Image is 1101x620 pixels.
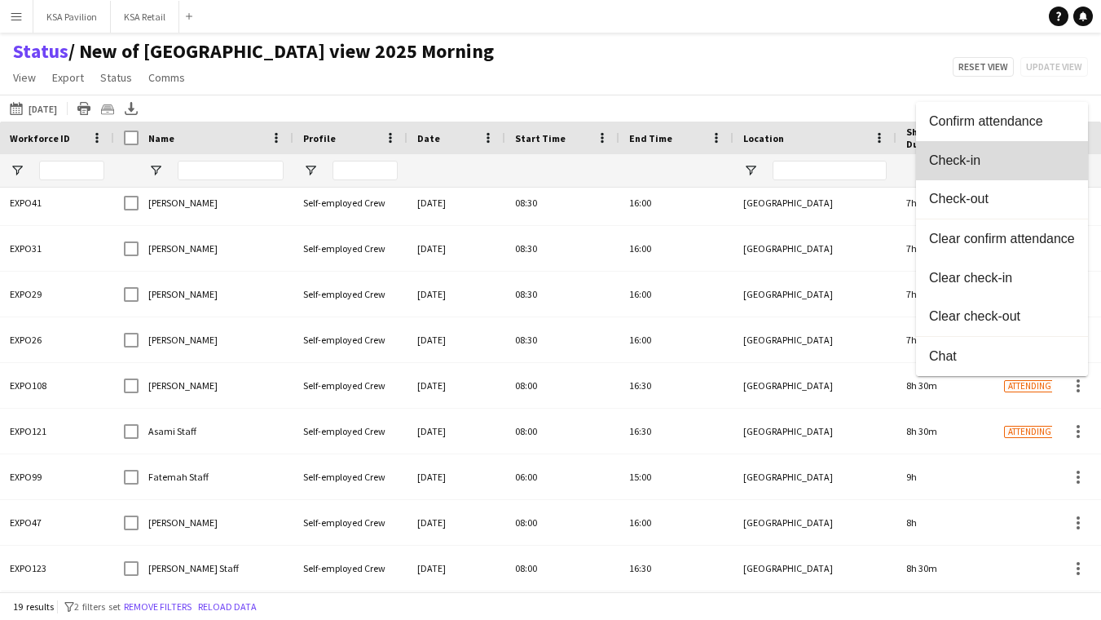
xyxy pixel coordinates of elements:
span: Check-out [929,192,1075,206]
span: Clear check-out [929,309,1075,324]
button: Check-in [916,141,1088,180]
button: Clear check-out [916,298,1088,337]
button: Chat [916,337,1088,376]
span: Clear check-in [929,270,1075,285]
button: Check-out [916,180,1088,219]
button: Clear confirm attendance [916,219,1088,259]
span: Chat [929,348,1075,363]
button: Clear check-in [916,259,1088,298]
span: Confirm attendance [929,113,1075,128]
span: Clear confirm attendance [929,231,1075,246]
span: Check-in [929,153,1075,167]
button: Confirm attendance [916,102,1088,141]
